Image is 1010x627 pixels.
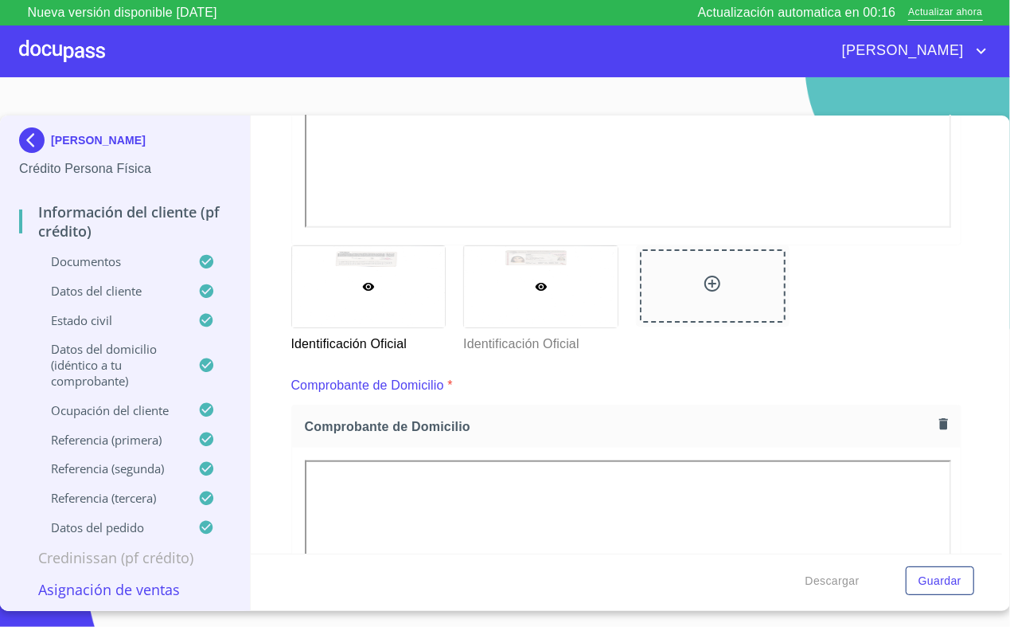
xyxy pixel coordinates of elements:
p: Nueva versión disponible [DATE] [28,3,217,22]
p: Comprobante de Domicilio [291,376,444,395]
p: Actualización automatica en 00:16 [698,3,896,22]
button: Descargar [799,566,866,596]
span: Descargar [805,571,860,591]
p: Referencia (primera) [19,432,198,448]
p: Referencia (tercera) [19,490,198,506]
p: Estado Civil [19,312,198,328]
p: [PERSON_NAME] [51,134,146,147]
p: Datos del pedido [19,519,198,535]
span: Comprobante de Domicilio [305,418,934,435]
span: Actualizar ahora [908,5,982,22]
p: Referencia (segunda) [19,460,198,476]
p: Datos del domicilio (idéntico a tu comprobante) [19,341,198,389]
p: Crédito Persona Física [19,159,231,178]
p: Identificación Oficial [463,328,617,354]
p: Información del cliente (PF crédito) [19,202,231,241]
p: Credinissan (PF crédito) [19,548,231,567]
p: Identificación Oficial [291,328,445,354]
span: [PERSON_NAME] [830,38,972,64]
p: Datos del cliente [19,283,198,299]
img: Docupass spot blue [19,127,51,153]
p: Documentos [19,253,198,269]
button: account of current user [830,38,991,64]
span: Guardar [918,571,961,591]
p: Ocupación del Cliente [19,402,198,418]
div: [PERSON_NAME] [19,127,231,159]
p: Asignación de Ventas [19,580,231,599]
button: Guardar [906,566,974,596]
